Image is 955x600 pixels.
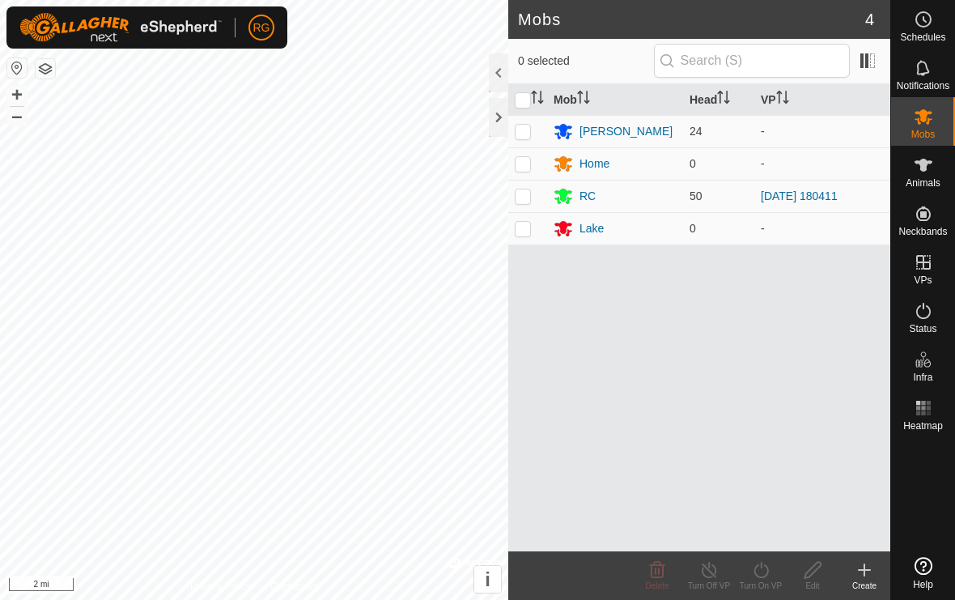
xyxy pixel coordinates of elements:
[253,19,270,36] span: RG
[906,178,940,188] span: Animals
[646,581,669,590] span: Delete
[19,13,222,42] img: Gallagher Logo
[900,32,945,42] span: Schedules
[690,125,702,138] span: 24
[913,372,932,382] span: Infra
[754,84,890,116] th: VP
[474,566,501,593] button: i
[270,579,318,594] a: Contact Us
[898,227,947,236] span: Neckbands
[36,59,55,79] button: Map Layers
[909,324,936,334] span: Status
[754,115,890,147] td: -
[683,84,754,116] th: Head
[903,421,943,431] span: Heatmap
[577,93,590,106] p-sorticon: Activate to sort
[914,275,932,285] span: VPs
[518,53,654,70] span: 0 selected
[735,580,787,592] div: Turn On VP
[787,580,838,592] div: Edit
[754,212,890,245] td: -
[7,58,27,78] button: Reset Map
[579,123,673,140] div: [PERSON_NAME]
[579,155,609,172] div: Home
[690,157,696,170] span: 0
[190,579,251,594] a: Privacy Policy
[579,188,596,205] div: RC
[7,106,27,126] button: –
[754,147,890,180] td: -
[897,81,949,91] span: Notifications
[518,10,865,29] h2: Mobs
[683,580,735,592] div: Turn Off VP
[7,85,27,104] button: +
[891,551,955,596] a: Help
[838,580,890,592] div: Create
[485,568,490,590] span: i
[579,220,604,237] div: Lake
[654,44,850,78] input: Search (S)
[776,93,789,106] p-sorticon: Activate to sort
[761,189,838,202] a: [DATE] 180411
[911,130,935,139] span: Mobs
[865,7,874,32] span: 4
[547,84,683,116] th: Mob
[690,189,702,202] span: 50
[531,93,544,106] p-sorticon: Activate to sort
[690,222,696,235] span: 0
[717,93,730,106] p-sorticon: Activate to sort
[913,580,933,589] span: Help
